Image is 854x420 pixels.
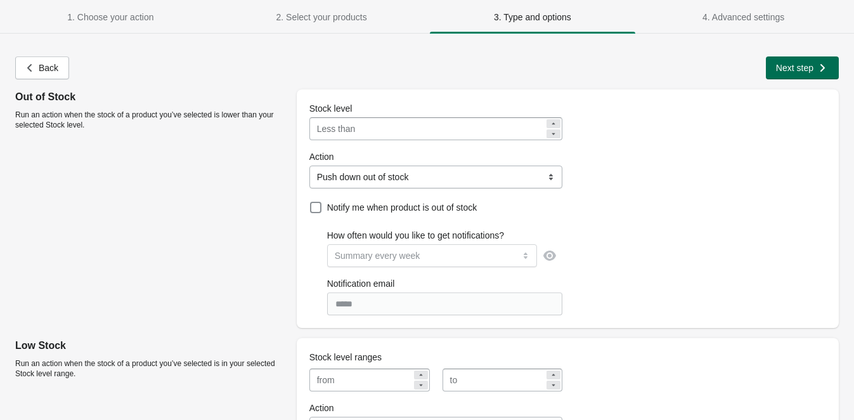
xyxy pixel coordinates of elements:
[309,103,353,114] span: Stock level
[67,12,153,22] span: 1. Choose your action
[297,341,563,364] div: Stock level ranges
[39,63,58,73] span: Back
[276,12,367,22] span: 2. Select your products
[327,230,504,240] span: How often would you like to get notifications?
[494,12,571,22] span: 3. Type and options
[776,63,813,73] span: Next step
[766,56,839,79] button: Next step
[15,338,287,353] p: Low Stock
[317,121,356,136] div: Less than
[317,372,335,388] div: from
[15,110,287,130] p: Run an action when the stock of a product you’ve selected is lower than your selected Stock level.
[450,372,458,388] div: to
[309,403,334,413] span: Action
[15,89,287,105] p: Out of Stock
[702,12,784,22] span: 4. Advanced settings
[309,152,334,162] span: Action
[327,202,477,213] span: Notify me when product is out of stock
[327,279,395,289] span: Notification email
[15,56,69,79] button: Back
[15,358,287,379] p: Run an action when the stock of a product you’ve selected is in your selected Stock level range.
